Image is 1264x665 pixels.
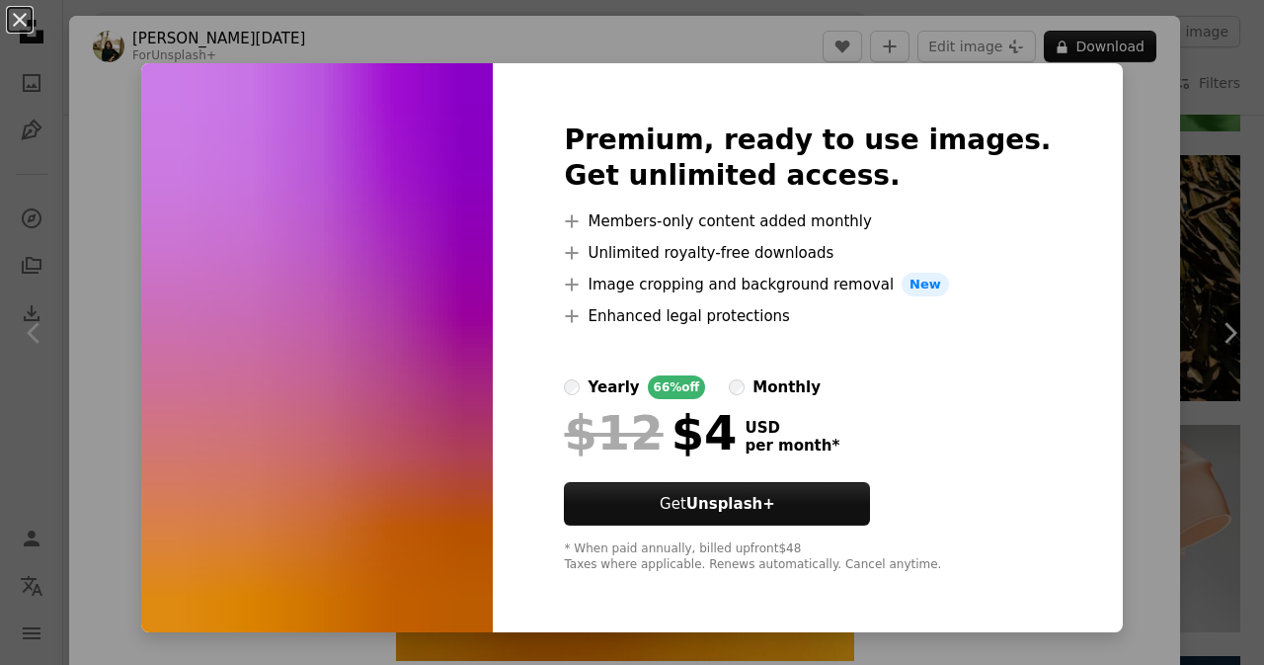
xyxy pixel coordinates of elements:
input: monthly [729,379,745,395]
input: yearly66%off [564,379,580,395]
span: New [902,273,949,296]
div: yearly [588,375,639,399]
span: USD [745,419,839,437]
span: per month * [745,437,839,455]
div: $4 [564,407,737,458]
li: Members-only content added monthly [564,209,1051,233]
img: premium_photo-1689246621511-86603ed91095 [141,63,493,632]
li: Unlimited royalty-free downloads [564,241,1051,265]
button: GetUnsplash+ [564,482,870,526]
li: Image cropping and background removal [564,273,1051,296]
div: * When paid annually, billed upfront $48 Taxes where applicable. Renews automatically. Cancel any... [564,541,1051,573]
li: Enhanced legal protections [564,304,1051,328]
div: 66% off [648,375,706,399]
h2: Premium, ready to use images. Get unlimited access. [564,123,1051,194]
span: $12 [564,407,663,458]
div: monthly [752,375,821,399]
strong: Unsplash+ [686,495,775,513]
